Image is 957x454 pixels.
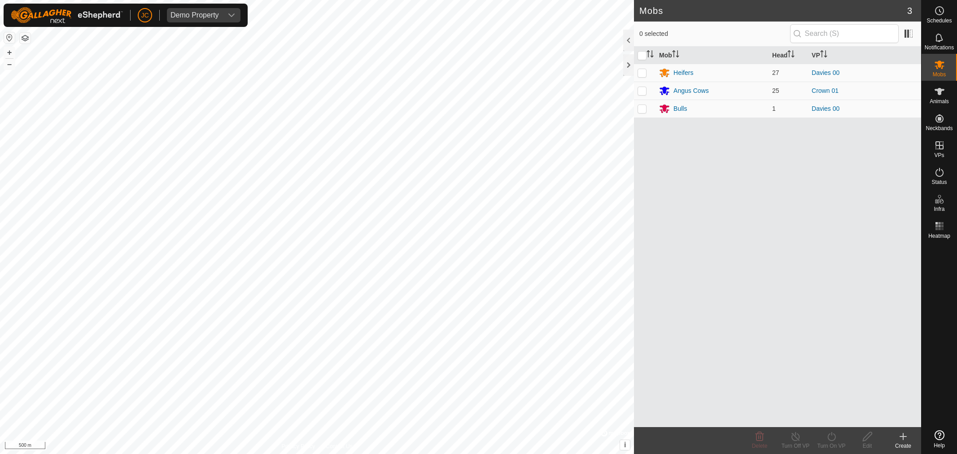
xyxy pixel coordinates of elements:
div: Turn On VP [813,442,849,450]
p-sorticon: Activate to sort [672,52,679,59]
button: + [4,47,15,58]
h2: Mobs [639,5,907,16]
div: Angus Cows [673,86,709,96]
a: Privacy Policy [282,442,315,450]
div: Turn Off VP [778,442,813,450]
span: Infra [934,206,944,212]
div: dropdown trigger [223,8,240,22]
button: – [4,59,15,70]
div: Edit [849,442,885,450]
a: Contact Us [326,442,352,450]
th: Mob [655,47,769,64]
span: Demo Property [167,8,223,22]
span: Status [931,179,947,185]
div: Bulls [673,104,687,113]
p-sorticon: Activate to sort [647,52,654,59]
div: Demo Property [170,12,219,19]
span: 3 [907,4,912,17]
span: Delete [752,443,768,449]
div: Heifers [673,68,693,78]
span: JC [141,11,149,20]
span: i [624,441,626,449]
span: Heatmap [928,233,950,239]
img: Gallagher Logo [11,7,123,23]
span: 0 selected [639,29,790,39]
button: Reset Map [4,32,15,43]
span: Help [934,443,945,448]
button: Map Layers [20,33,31,44]
div: Create [885,442,921,450]
button: i [620,440,630,450]
a: Help [922,427,957,452]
